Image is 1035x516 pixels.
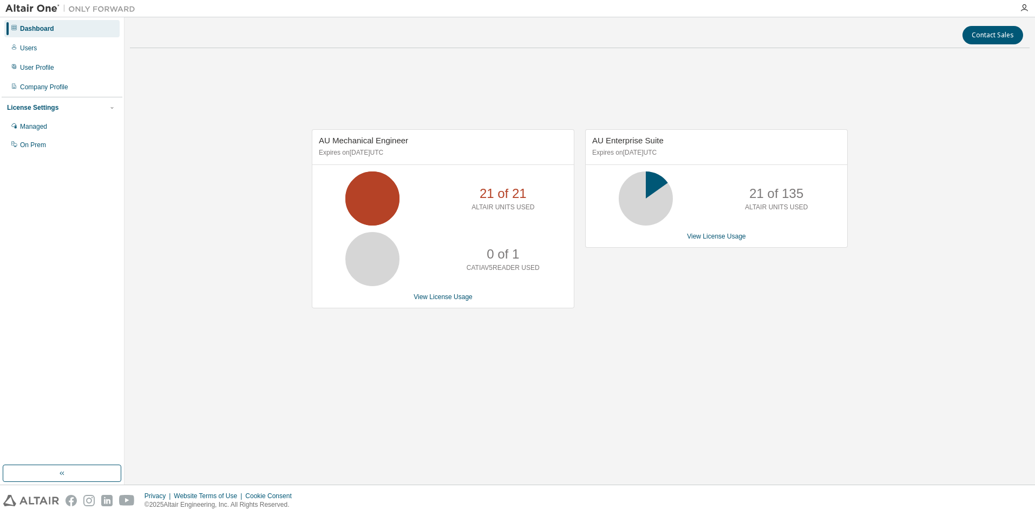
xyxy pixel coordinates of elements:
[592,136,664,145] span: AU Enterprise Suite
[319,148,565,157] p: Expires on [DATE] UTC
[174,492,245,500] div: Website Terms of Use
[480,184,527,203] p: 21 of 21
[414,293,473,301] a: View License Usage
[145,500,298,510] p: © 2025 Altair Engineering, Inc. All Rights Reserved.
[20,83,68,91] div: Company Profile
[745,203,808,212] p: ALTAIR UNITS USED
[467,263,540,273] p: CATIAV5READER USED
[119,495,135,506] img: youtube.svg
[749,184,803,203] p: 21 of 135
[319,136,408,145] span: AU Mechanical Engineer
[20,24,54,33] div: Dashboard
[65,495,77,506] img: facebook.svg
[592,148,838,157] p: Expires on [DATE] UTC
[487,245,519,263] p: 0 of 1
[687,233,746,240] a: View License Usage
[20,44,37,52] div: Users
[20,63,54,72] div: User Profile
[245,492,298,500] div: Cookie Consent
[7,103,58,112] div: License Settings
[3,495,59,506] img: altair_logo.svg
[471,203,534,212] p: ALTAIR UNITS USED
[5,3,141,14] img: Altair One
[20,141,46,149] div: On Prem
[83,495,95,506] img: instagram.svg
[20,122,47,131] div: Managed
[962,26,1023,44] button: Contact Sales
[101,495,113,506] img: linkedin.svg
[145,492,174,500] div: Privacy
